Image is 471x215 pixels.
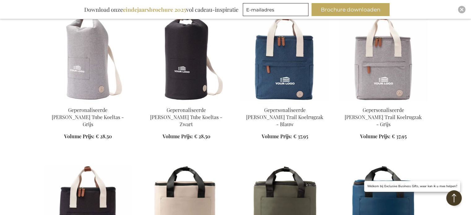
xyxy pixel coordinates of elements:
a: Geperonaliseerde [PERSON_NAME] Tube Koeltas - Zwart [150,107,222,127]
div: Close [458,6,465,13]
b: eindejaarsbrochure 2025 [123,6,186,13]
a: Volume Prijs: € 28,50 [163,133,210,140]
img: Peronalised Sortino Cooler Trunk - Grey [44,15,132,101]
span: Volume Prijs: [64,133,94,140]
a: Peronalised Sortino Cooler Trunk - Black [142,99,231,105]
img: Peronalised Sortino Cooler Trunk - Black [142,15,231,101]
a: Volume Prijs: € 37,95 [360,133,407,140]
a: Volume Prijs: € 37,95 [262,133,308,140]
input: E-mailadres [243,3,308,16]
a: Personalised Sortino Trail Cooler Backpack - Blue [241,99,329,105]
a: Gepersonaliseerde [PERSON_NAME] Trail Koelrugzak - Blauw [246,107,323,127]
span: Volume Prijs: [360,133,390,140]
img: Close [460,8,464,11]
button: Brochure downloaden [312,3,390,16]
a: Gepersonaliseerde [PERSON_NAME] Trail Koelrugzak - Grijs [345,107,422,127]
a: Volume Prijs: € 28,50 [64,133,112,140]
form: marketing offers and promotions [243,3,310,18]
span: Volume Prijs: [163,133,193,140]
span: € 37,95 [293,133,308,140]
img: Personalised Sortino Trail Cooler Backpack - Blue [241,15,329,101]
a: Personalised Sortino Trail Cooler Backpack - Grey [339,99,428,105]
a: Geperonaliseerde [PERSON_NAME] Tube Koeltas - Grijs [52,107,124,127]
span: € 28,50 [96,133,112,140]
span: € 37,95 [392,133,407,140]
a: Peronalised Sortino Cooler Trunk - Grey [44,99,132,105]
span: € 28,50 [194,133,210,140]
span: Volume Prijs: [262,133,292,140]
img: Personalised Sortino Trail Cooler Backpack - Grey [339,15,428,101]
div: Download onze vol cadeau-inspiratie [81,3,241,16]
